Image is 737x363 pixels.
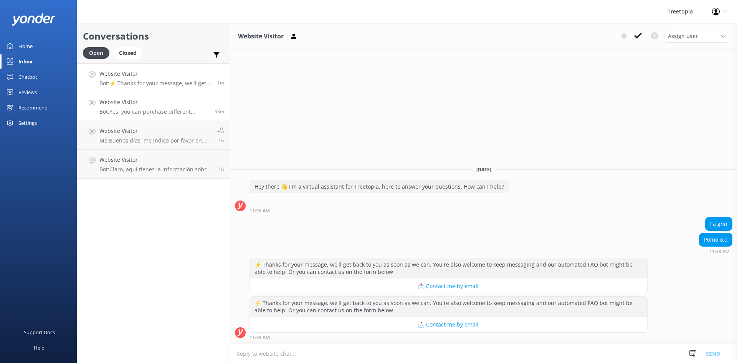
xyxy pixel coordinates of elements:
[99,137,212,144] p: Me: Buenos días, me indica por favor en cual tour esta interesado?
[215,108,224,115] span: Oct 01 2025 10:46am (UTC -06:00) America/Mexico_City
[668,32,698,40] span: Assign user
[217,80,224,86] span: Oct 01 2025 11:38am (UTC -06:00) America/Mexico_City
[664,30,729,42] div: Assign User
[18,115,37,131] div: Settings
[77,150,230,179] a: Website VisitorBot:Claro, aquí tienes la información sobre el Canopy y los puentes colgantes: - *...
[99,156,213,164] h4: Website Visitor
[250,278,647,294] button: 📩 Contact me by email
[18,100,48,115] div: Recommend
[77,63,230,92] a: Website VisitorBot:⚡ Thanks for your message, we'll get back to you as soon as we can. You're als...
[24,325,55,340] div: Support Docs
[113,47,142,59] div: Closed
[77,92,230,121] a: Website VisitorBot:Yes, you can purchase different packages and still do the zip-lines together. ...
[99,166,213,173] p: Bot: Claro, aquí tienes la información sobre el Canopy y los puentes colgantes: - **Puentes colga...
[218,166,224,172] span: Oct 01 2025 09:48am (UTC -06:00) America/Mexico_City
[250,258,647,278] div: ⚡ Thanks for your message, we'll get back to you as soon as we can. You're also welcome to keep m...
[83,47,109,59] div: Open
[99,98,209,106] h4: Website Visitor
[250,335,648,340] div: Oct 01 2025 11:38am (UTC -06:00) America/Mexico_City
[250,317,647,332] button: 📩 Contact me by email
[699,249,732,254] div: Oct 01 2025 11:38am (UTC -06:00) America/Mexico_City
[250,209,270,213] strong: 11:36 AM
[472,166,496,173] span: [DATE]
[83,29,224,43] h2: Conversations
[238,31,284,41] h3: Website Visitor
[83,48,113,57] a: Open
[18,38,33,54] div: Home
[113,48,146,57] a: Closed
[250,180,509,193] div: Hey there 👋 I'm a virtual assistant for Treetopia, here to answer your questions. How can I help?
[709,249,730,254] strong: 11:38 AM
[218,137,224,144] span: Oct 01 2025 09:52am (UTC -06:00) America/Mexico_City
[12,13,56,26] img: yonder-white-logo.png
[18,54,33,69] div: Inbox
[77,121,230,150] a: Website VisitorMe:Buenos días, me indica por favor en cual tour esta interesado?1h
[250,208,509,213] div: Oct 01 2025 11:36am (UTC -06:00) America/Mexico_City
[99,80,212,87] p: Bot: ⚡ Thanks for your message, we'll get back to you as soon as we can. You're also welcome to k...
[99,108,209,115] p: Bot: Yes, you can purchase different packages and still do the zip-lines together. Just ensure th...
[699,233,732,246] div: Pomo o.o
[99,127,212,135] h4: Website Visitor
[250,297,647,317] div: ⚡ Thanks for your message, we'll get back to you as soon as we can. You're also welcome to keep m...
[34,340,45,355] div: Help
[250,335,270,340] strong: 11:38 AM
[706,217,732,230] div: Fa gññ
[18,85,37,100] div: Reviews
[99,70,212,78] h4: Website Visitor
[18,69,37,85] div: Chatbot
